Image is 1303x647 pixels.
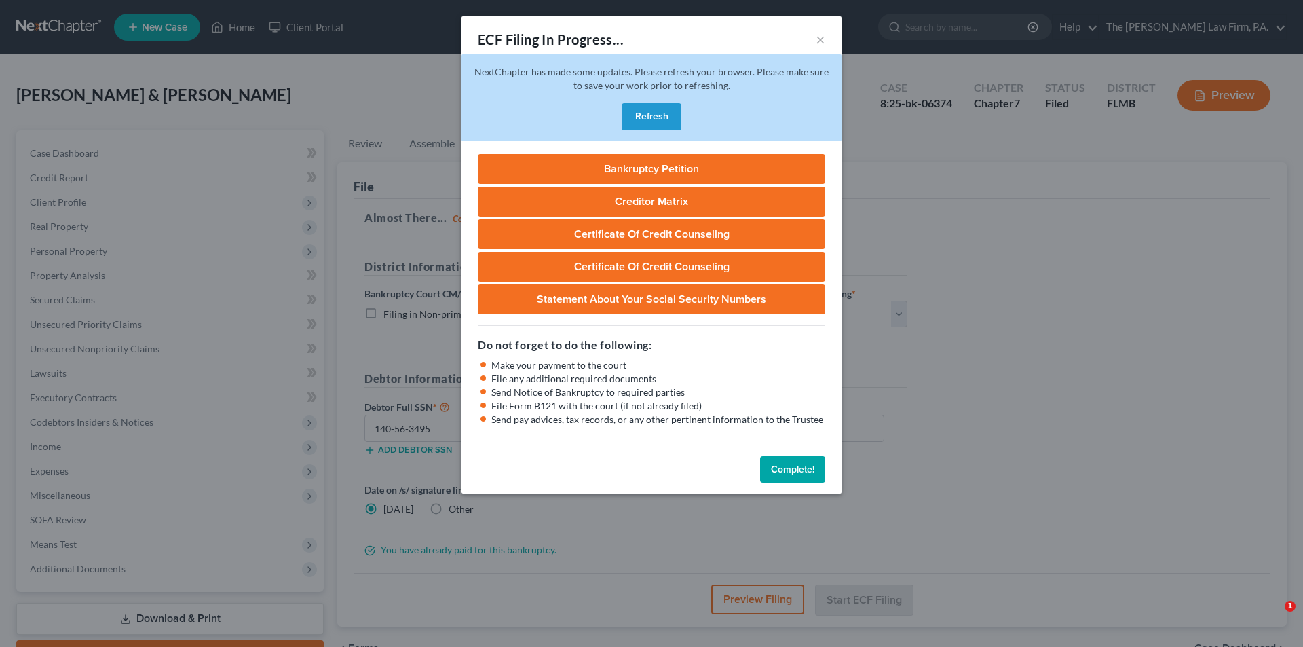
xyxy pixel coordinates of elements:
button: × [816,31,825,48]
h5: Do not forget to do the following: [478,337,825,353]
li: Send Notice of Bankruptcy to required parties [491,386,825,399]
button: Complete! [760,456,825,483]
span: 1 [1285,601,1296,612]
a: Statement About Your Social Security Numbers [478,284,825,314]
a: Certificate of Credit Counseling [478,219,825,249]
li: Make your payment to the court [491,358,825,372]
iframe: Intercom live chat [1257,601,1289,633]
a: Certificate of Credit Counseling [478,252,825,282]
a: Creditor Matrix [478,187,825,217]
span: NextChapter has made some updates. Please refresh your browser. Please make sure to save your wor... [474,66,829,91]
li: Send pay advices, tax records, or any other pertinent information to the Trustee [491,413,825,426]
button: Refresh [622,103,681,130]
li: File any additional required documents [491,372,825,386]
div: ECF Filing In Progress... [478,30,624,49]
a: Bankruptcy Petition [478,154,825,184]
li: File Form B121 with the court (if not already filed) [491,399,825,413]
